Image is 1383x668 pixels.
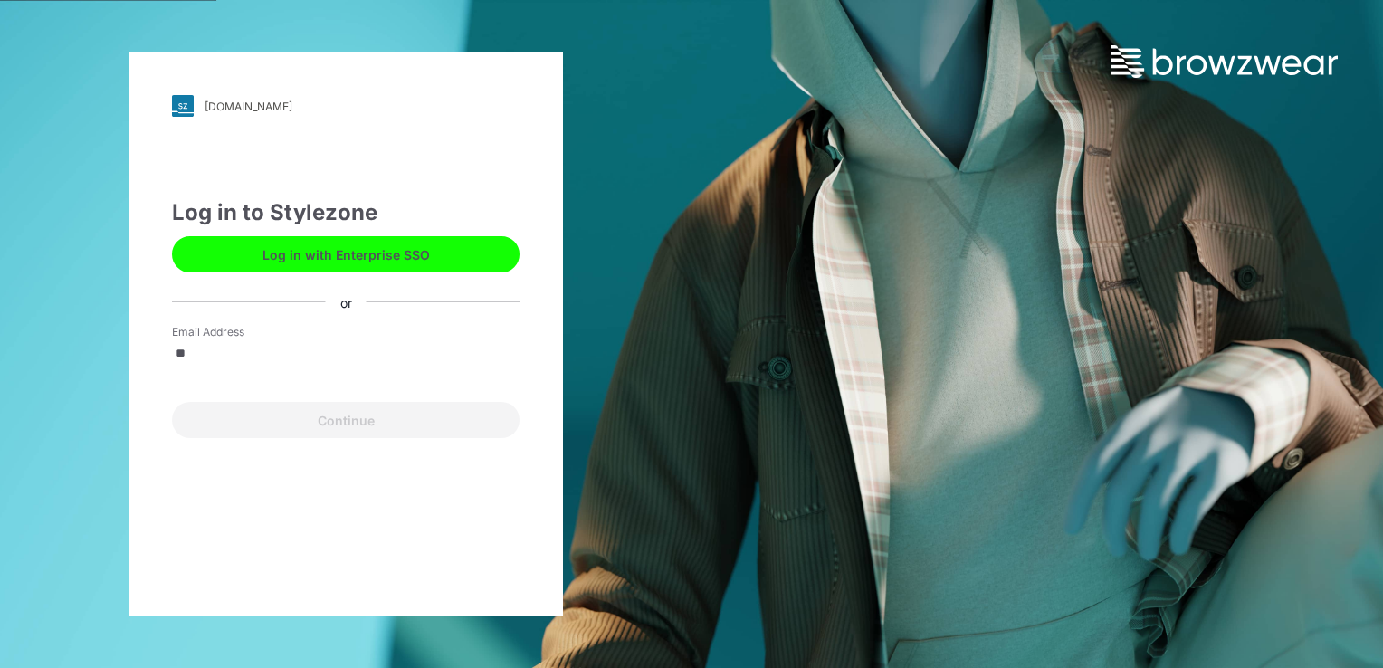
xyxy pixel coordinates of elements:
[172,95,520,117] a: [DOMAIN_NAME]
[205,100,292,113] div: [DOMAIN_NAME]
[172,95,194,117] img: svg+xml;base64,PHN2ZyB3aWR0aD0iMjgiIGhlaWdodD0iMjgiIHZpZXdCb3g9IjAgMCAyOCAyOCIgZmlsbD0ibm9uZSIgeG...
[172,324,299,340] label: Email Address
[1111,45,1338,78] img: browzwear-logo.73288ffb.svg
[326,292,367,311] div: or
[172,196,520,229] div: Log in to Stylezone
[172,236,520,272] button: Log in with Enterprise SSO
